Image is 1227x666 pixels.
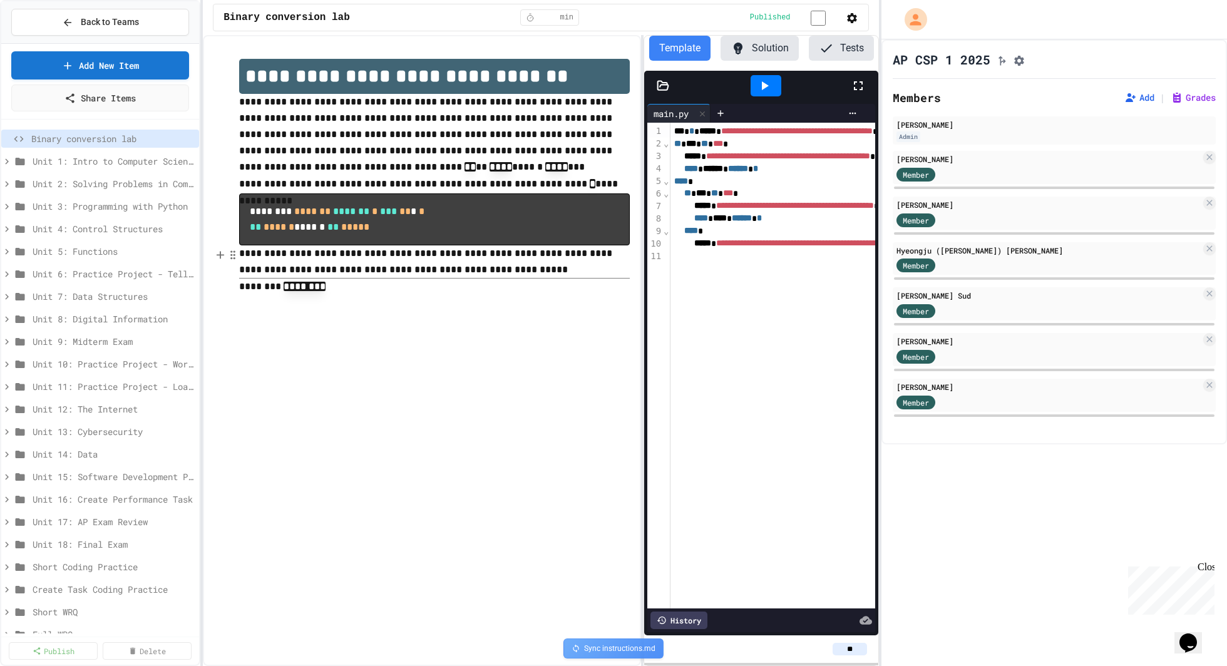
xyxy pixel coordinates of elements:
[995,52,1008,67] button: Click to see fork details
[33,402,194,416] span: Unit 12: The Internet
[33,267,194,280] span: Unit 6: Practice Project - Tell a Story
[103,642,192,660] a: Delete
[663,226,669,236] span: Fold line
[650,612,707,629] div: History
[33,583,194,596] span: Create Task Coding Practice
[33,155,194,168] span: Unit 1: Intro to Computer Science
[33,538,194,551] span: Unit 18: Final Exam
[563,638,664,658] div: Sync instructions.md
[33,222,194,235] span: Unit 4: Control Structures
[896,290,1201,301] div: [PERSON_NAME] Sud
[647,175,663,188] div: 5
[796,10,841,25] input: publish toggle
[33,200,194,213] span: Unit 3: Programming with Python
[33,380,194,393] span: Unit 11: Practice Project - Loaded Dice
[9,642,98,660] a: Publish
[896,119,1212,130] div: [PERSON_NAME]
[33,515,194,528] span: Unit 17: AP Exam Review
[33,335,194,348] span: Unit 9: Midterm Exam
[896,153,1201,165] div: [PERSON_NAME]
[33,470,194,483] span: Unit 15: Software Development Process
[33,312,194,325] span: Unit 8: Digital Information
[903,260,929,271] span: Member
[1123,561,1214,615] iframe: chat widget
[647,238,663,250] div: 10
[31,132,194,145] span: Binary conversion lab
[647,125,663,138] div: 1
[649,36,711,61] button: Template
[903,397,929,408] span: Member
[560,13,573,23] span: min
[647,250,663,263] div: 11
[33,628,194,641] span: Full WRQ
[647,107,695,120] div: main.py
[903,169,929,180] span: Member
[33,290,194,303] span: Unit 7: Data Structures
[721,36,799,61] button: Solution
[903,351,929,362] span: Member
[33,177,194,190] span: Unit 2: Solving Problems in Computer Science
[896,381,1201,392] div: [PERSON_NAME]
[1174,616,1214,653] iframe: chat widget
[903,305,929,317] span: Member
[33,605,194,618] span: Short WRQ
[647,163,663,175] div: 4
[647,150,663,163] div: 3
[647,188,663,200] div: 6
[11,51,189,79] a: Add New Item
[33,425,194,438] span: Unit 13: Cybersecurity
[647,138,663,150] div: 2
[11,9,189,36] button: Back to Teams
[1171,91,1216,104] button: Grades
[903,215,929,226] span: Member
[1159,90,1166,105] span: |
[5,5,86,79] div: Chat with us now!Close
[33,560,194,573] span: Short Coding Practice
[749,9,841,25] div: Content is published and visible to students
[33,357,194,371] span: Unit 10: Practice Project - Wordle
[647,200,663,213] div: 7
[33,493,194,506] span: Unit 16: Create Performance Task
[896,336,1201,347] div: [PERSON_NAME]
[647,213,663,225] div: 8
[1013,52,1025,67] button: Assignment Settings
[1124,91,1154,104] button: Add
[896,245,1201,256] div: Hyeongju ([PERSON_NAME]) [PERSON_NAME]
[893,89,941,106] h2: Members
[896,199,1201,210] div: [PERSON_NAME]
[33,245,194,258] span: Unit 5: Functions
[896,131,920,142] div: Admin
[33,448,194,461] span: Unit 14: Data
[749,13,790,23] span: Published
[647,104,711,123] div: main.py
[647,225,663,238] div: 9
[11,85,189,111] a: Share Items
[663,138,669,148] span: Fold line
[809,36,874,61] button: Tests
[663,176,669,186] span: Fold line
[223,10,350,25] span: Binary conversion lab
[663,188,669,198] span: Fold line
[891,5,930,34] div: My Account
[893,51,990,68] h1: AP CSP 1 2025
[81,16,139,29] span: Back to Teams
